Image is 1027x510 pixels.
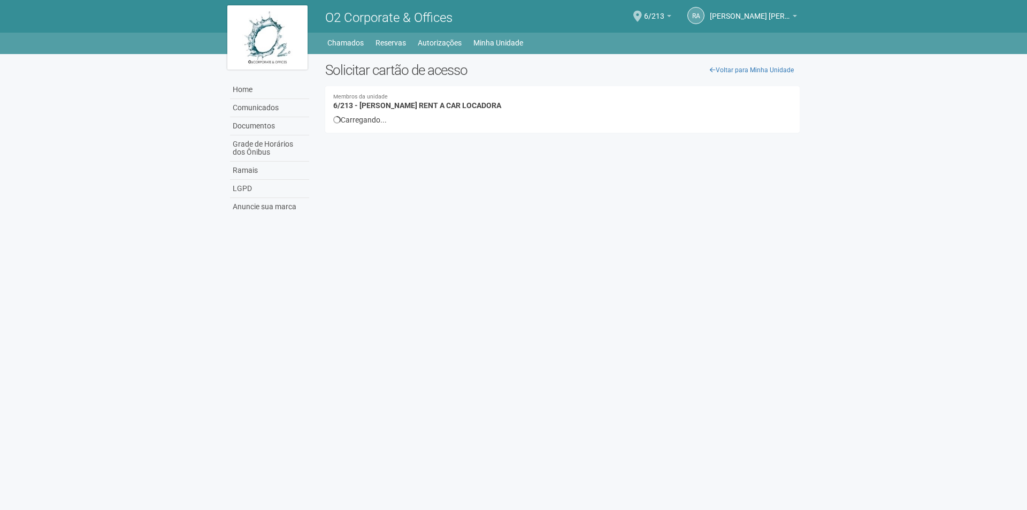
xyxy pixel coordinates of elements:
a: Reservas [375,35,406,50]
img: logo.jpg [227,5,308,70]
a: Anuncie sua marca [230,198,309,216]
a: LGPD [230,180,309,198]
a: Ramais [230,162,309,180]
div: Carregando... [333,115,792,125]
small: Membros da unidade [333,94,792,100]
h2: Solicitar cartão de acesso [325,62,800,78]
a: Minha Unidade [473,35,523,50]
a: RA [687,7,704,24]
h4: 6/213 - [PERSON_NAME] RENT A CAR LOCADORA [333,94,792,110]
a: Home [230,81,309,99]
span: ROSANGELA APARECIDA SANTOS HADDAD [710,2,790,20]
a: Voltar para Minha Unidade [704,62,800,78]
a: Grade de Horários dos Ônibus [230,135,309,162]
a: Documentos [230,117,309,135]
a: [PERSON_NAME] [PERSON_NAME] [710,13,797,22]
a: Chamados [327,35,364,50]
a: Comunicados [230,99,309,117]
span: O2 Corporate & Offices [325,10,453,25]
span: 6/213 [644,2,664,20]
a: 6/213 [644,13,671,22]
a: Autorizações [418,35,462,50]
